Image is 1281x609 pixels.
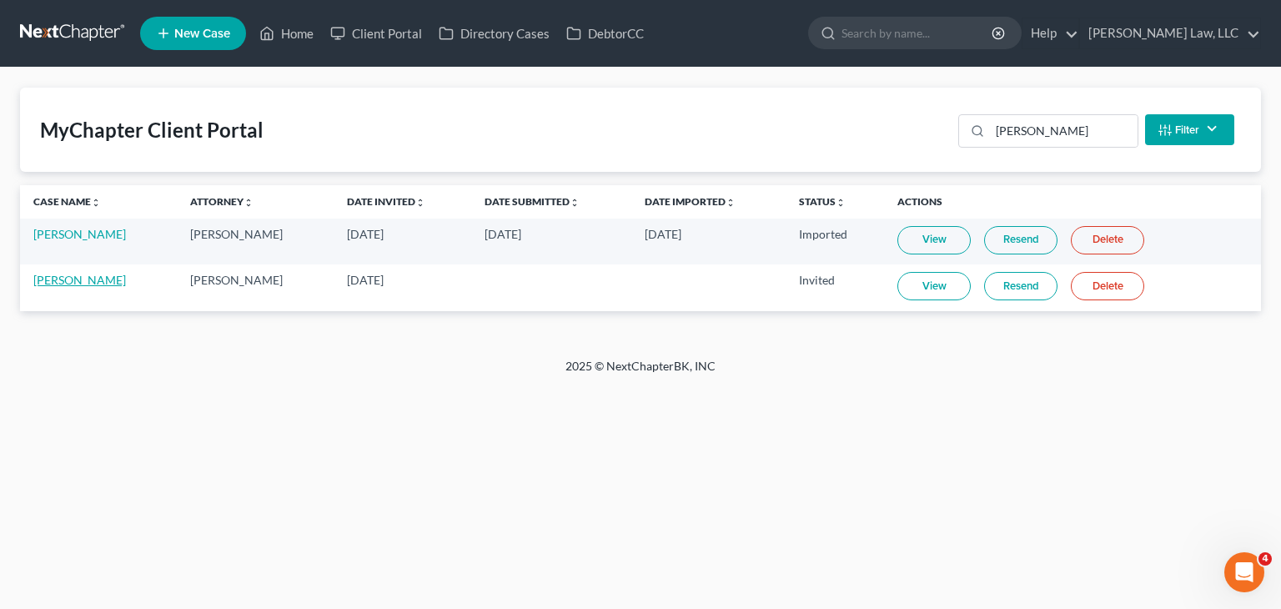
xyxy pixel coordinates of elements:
a: Statusunfold_more [799,195,846,208]
a: Delete [1071,226,1144,254]
input: Search... [990,115,1138,147]
i: unfold_more [91,198,101,208]
input: Search by name... [841,18,994,48]
span: [DATE] [645,227,681,241]
div: 2025 © NextChapterBK, INC [165,358,1116,388]
i: unfold_more [836,198,846,208]
a: Case Nameunfold_more [33,195,101,208]
a: Delete [1071,272,1144,300]
button: Filter [1145,114,1234,145]
span: 4 [1258,552,1272,566]
i: unfold_more [415,198,425,208]
a: Resend [984,272,1057,300]
a: Date Invitedunfold_more [347,195,425,208]
i: unfold_more [570,198,580,208]
a: Client Portal [322,18,430,48]
span: [DATE] [485,227,521,241]
a: Date Submittedunfold_more [485,195,580,208]
a: [PERSON_NAME] Law, LLC [1080,18,1260,48]
a: Home [251,18,322,48]
span: New Case [174,28,230,40]
a: Help [1022,18,1078,48]
a: Directory Cases [430,18,558,48]
td: [PERSON_NAME] [177,219,334,264]
a: DebtorCC [558,18,652,48]
i: unfold_more [726,198,736,208]
a: Date Importedunfold_more [645,195,736,208]
a: [PERSON_NAME] [33,273,126,287]
i: unfold_more [244,198,254,208]
span: [DATE] [347,227,384,241]
span: [DATE] [347,273,384,287]
th: Actions [884,185,1261,219]
div: MyChapter Client Portal [40,117,264,143]
iframe: Intercom live chat [1224,552,1264,592]
a: View [897,226,971,254]
a: Resend [984,226,1057,254]
a: View [897,272,971,300]
td: Invited [786,264,884,310]
td: Imported [786,219,884,264]
td: [PERSON_NAME] [177,264,334,310]
a: [PERSON_NAME] [33,227,126,241]
a: Attorneyunfold_more [190,195,254,208]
